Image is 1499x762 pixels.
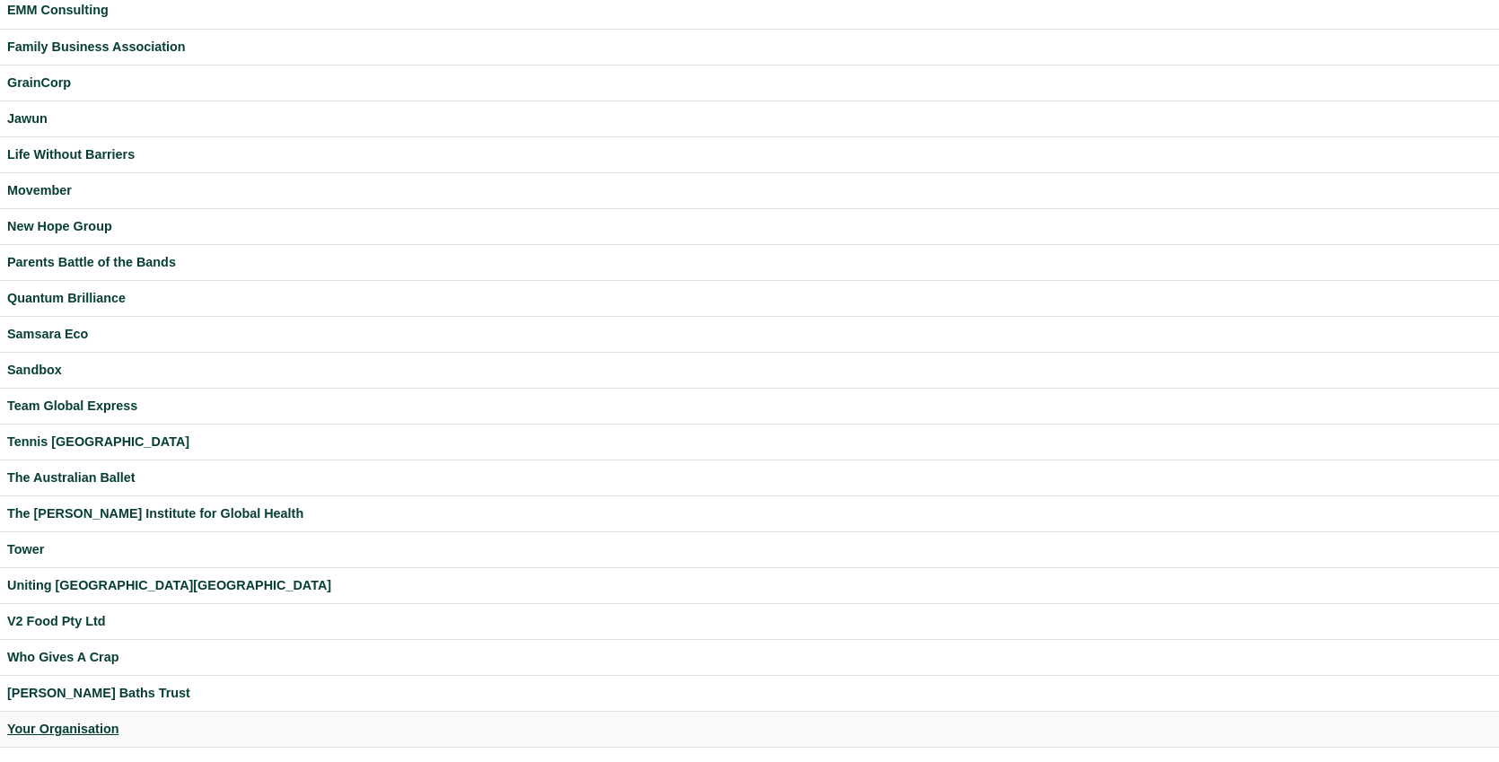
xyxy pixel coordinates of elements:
a: Family Business Association [7,37,1492,57]
a: [PERSON_NAME] Baths Trust [7,683,1492,704]
a: Parents Battle of the Bands [7,252,1492,273]
a: Tennis [GEOGRAPHIC_DATA] [7,432,1492,452]
a: Who Gives A Crap [7,647,1492,668]
a: Uniting [GEOGRAPHIC_DATA][GEOGRAPHIC_DATA] [7,575,1492,596]
a: New Hope Group [7,216,1492,237]
a: Team Global Express [7,396,1492,416]
a: The [PERSON_NAME] Institute for Global Health [7,504,1492,524]
a: Jawun [7,109,1492,129]
a: V2 Food Pty Ltd [7,611,1492,632]
a: Life Without Barriers [7,145,1492,165]
a: The Australian Ballet [7,468,1492,488]
a: Quantum Brilliance [7,288,1492,309]
a: Sandbox [7,360,1492,381]
a: Movember [7,180,1492,201]
a: Samsara Eco [7,324,1492,345]
a: Your Organisation [7,719,1492,740]
a: Tower [7,539,1492,560]
a: GrainCorp [7,73,1492,93]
